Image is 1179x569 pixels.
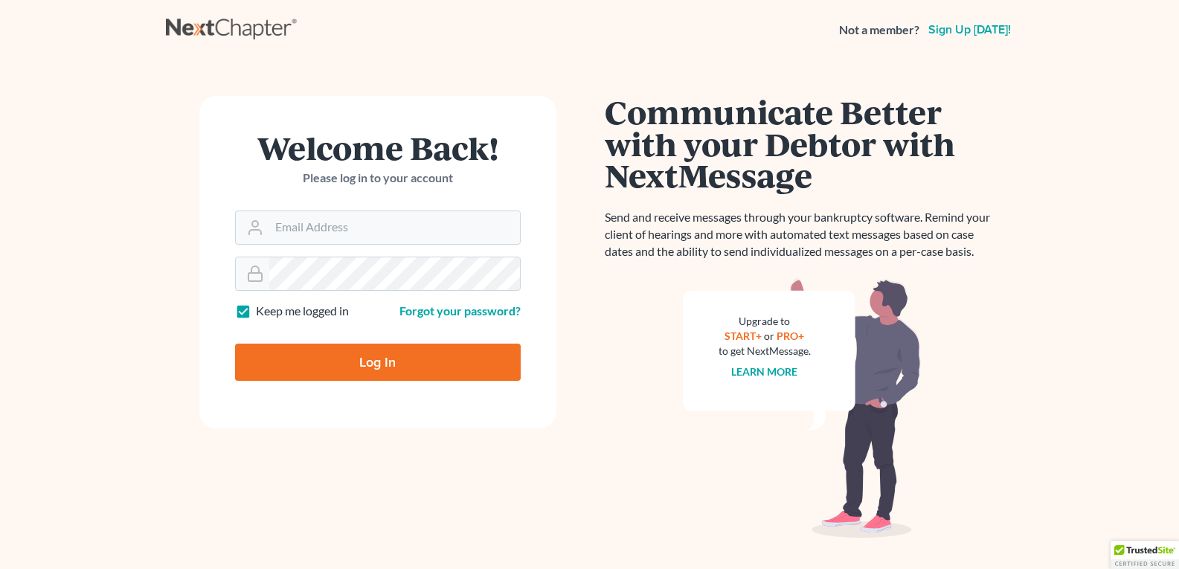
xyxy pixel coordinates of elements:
[777,329,804,342] a: PRO+
[719,314,811,329] div: Upgrade to
[719,344,811,359] div: to get NextMessage.
[683,278,921,539] img: nextmessage_bg-59042aed3d76b12b5cd301f8e5b87938c9018125f34e5fa2b7a6b67550977c72.svg
[1111,541,1179,569] div: TrustedSite Certified
[731,365,797,378] a: Learn more
[925,24,1014,36] a: Sign up [DATE]!
[235,132,521,164] h1: Welcome Back!
[764,329,774,342] span: or
[605,96,999,191] h1: Communicate Better with your Debtor with NextMessage
[605,209,999,260] p: Send and receive messages through your bankruptcy software. Remind your client of hearings and mo...
[725,329,762,342] a: START+
[399,303,521,318] a: Forgot your password?
[839,22,919,39] strong: Not a member?
[256,303,349,320] label: Keep me logged in
[269,211,520,244] input: Email Address
[235,344,521,381] input: Log In
[235,170,521,187] p: Please log in to your account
